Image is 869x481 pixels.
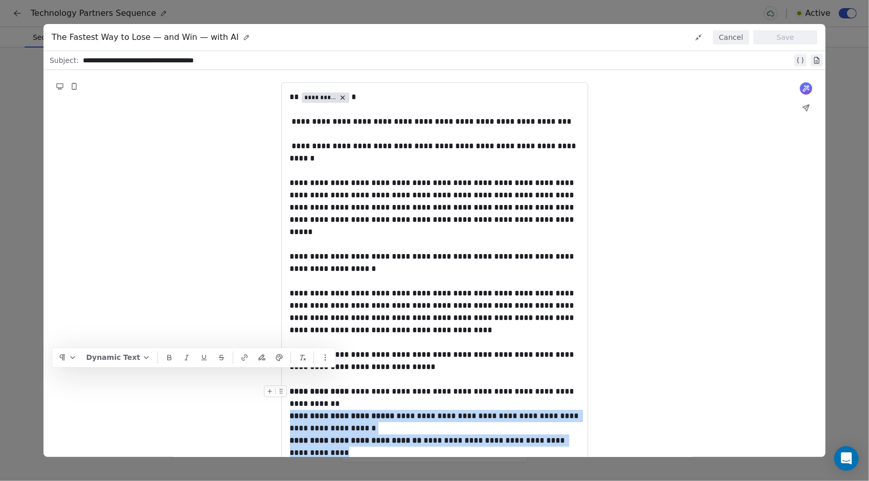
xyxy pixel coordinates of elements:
button: Dynamic Text [82,350,154,365]
button: Cancel [713,30,749,44]
div: Open Intercom Messenger [834,446,859,471]
span: Subject: [50,55,79,68]
span: The Fastest Way to Lose — and Win — with AI [52,31,239,43]
button: Save [753,30,817,44]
